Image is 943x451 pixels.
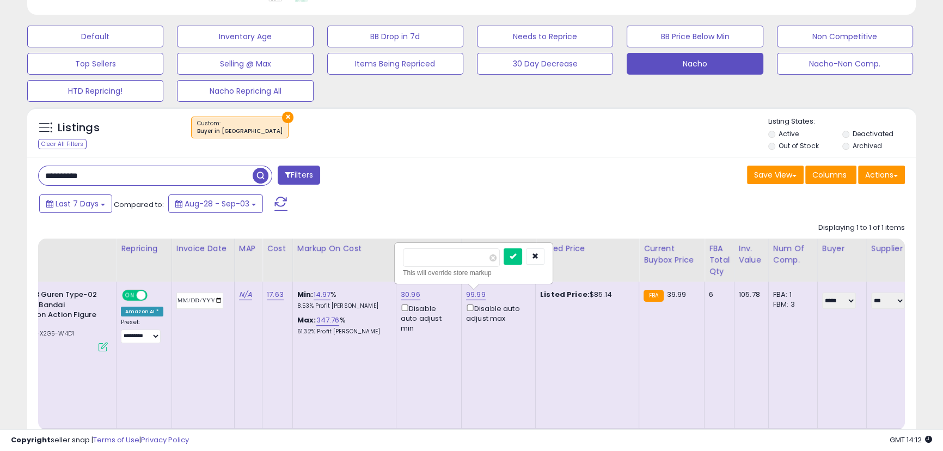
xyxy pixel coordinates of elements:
[121,243,167,254] div: Repricing
[853,129,893,138] label: Deactivated
[477,53,613,75] button: 30 Day Decrease
[27,26,163,47] button: Default
[297,315,316,325] b: Max:
[5,329,74,338] span: | SKU: B9-X2G5-W4D1
[853,141,882,150] label: Archived
[739,243,764,266] div: Inv. value
[177,53,313,75] button: Selling @ Max
[871,243,911,254] div: Supplier
[278,166,320,185] button: Filters
[477,26,613,47] button: Needs to Reprice
[747,166,804,184] button: Save View
[401,302,453,333] div: Disable auto adjust min
[403,267,544,278] div: This will override store markup
[818,223,905,233] div: Displaying 1 to 1 of 1 items
[777,53,913,75] button: Nacho-Non Comp.
[239,289,252,300] a: N/A
[316,315,340,326] a: 347.76
[773,300,809,309] div: FBM: 3
[773,243,813,266] div: Num of Comp.
[141,435,189,445] a: Privacy Policy
[627,26,763,47] button: BB Price Below Min
[292,239,396,282] th: The percentage added to the cost of goods (COGS) that forms the calculator for Min & Max prices.
[146,291,163,300] span: OFF
[297,243,391,254] div: Markup on Cost
[739,290,760,300] div: 105.78
[27,53,163,75] button: Top Sellers
[93,435,139,445] a: Terms of Use
[773,290,809,300] div: FBA: 1
[177,80,313,102] button: Nacho Repricing All
[239,243,258,254] div: MAP
[314,289,331,300] a: 14.97
[866,239,915,282] th: CSV column name: cust_attr_2_Supplier
[627,53,763,75] button: Nacho
[709,243,730,277] div: FBA Total Qty
[176,243,230,254] div: Invoice Date
[644,243,700,266] div: Current Buybox Price
[123,291,137,300] span: ON
[779,141,818,150] label: Out of Stock
[297,289,314,300] b: Min:
[297,302,388,310] p: 8.53% Profit [PERSON_NAME]
[267,289,284,300] a: 17.63
[297,315,388,336] div: %
[540,243,634,254] div: Listed Price
[822,243,862,254] div: Buyer
[779,129,799,138] label: Active
[768,117,916,127] p: Listing States:
[168,194,263,213] button: Aug-28 - Sep-03
[666,289,686,300] span: 39.99
[172,239,234,282] th: CSV column name: cust_attr_3_Invoice Date
[812,169,847,180] span: Columns
[805,166,856,184] button: Columns
[56,198,99,209] span: Last 7 Days
[817,239,866,282] th: CSV column name: cust_attr_1_Buyer
[540,290,630,300] div: $85.14
[185,198,249,209] span: Aug-28 - Sep-03
[121,307,163,316] div: Amazon AI *
[858,166,905,184] button: Actions
[114,199,164,210] span: Compared to:
[466,302,527,324] div: Disable auto adjust max
[177,26,313,47] button: Inventory Age
[297,328,388,336] p: 61.32% Profit [PERSON_NAME]
[58,120,100,136] h5: Listings
[777,26,913,47] button: Non Competitive
[197,119,283,136] span: Custom:
[11,435,189,446] div: seller snap | |
[327,26,463,47] button: BB Drop in 7d
[39,194,112,213] button: Last 7 Days
[27,80,163,102] button: HTD Repricing!
[38,139,87,149] div: Clear All Filters
[327,53,463,75] button: Items Being Repriced
[466,289,486,300] a: 99.99
[890,435,932,445] span: 2025-09-11 14:12 GMT
[282,112,293,123] button: ×
[197,127,283,135] div: Buyer in [GEOGRAPHIC_DATA]
[401,289,420,300] a: 30.96
[709,290,726,300] div: 6
[11,435,51,445] strong: Copyright
[121,319,163,343] div: Preset:
[644,290,664,302] small: FBA
[297,290,388,310] div: %
[267,243,288,254] div: Cost
[540,289,590,300] b: Listed Price:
